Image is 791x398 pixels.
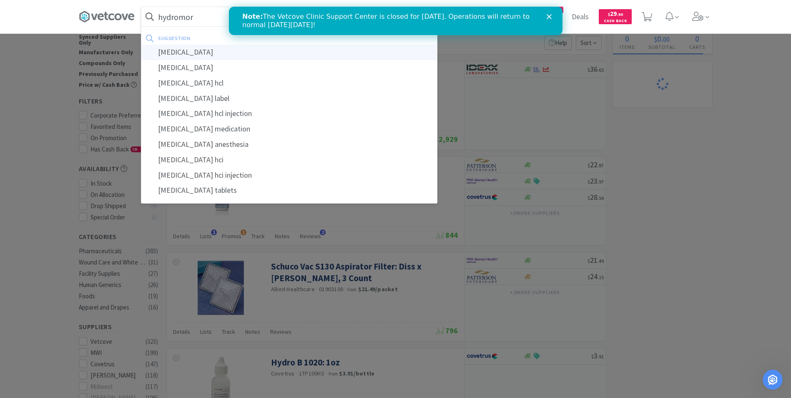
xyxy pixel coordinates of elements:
[141,152,437,168] div: [MEDICAL_DATA] hci
[141,7,437,26] input: Search by item, sku, manufacturer, ingredient, size...
[141,137,437,152] div: [MEDICAL_DATA] anesthesia
[608,10,623,18] span: 29
[141,168,437,183] div: [MEDICAL_DATA] hci injection
[141,91,437,106] div: [MEDICAL_DATA] label
[141,76,437,91] div: [MEDICAL_DATA] hcl
[763,370,783,390] iframe: Intercom live chat
[599,5,632,28] a: $29.90Cash Back
[617,12,623,17] span: . 90
[604,19,627,24] span: Cash Back
[608,12,610,17] span: $
[141,106,437,121] div: [MEDICAL_DATA] hcl injection
[141,60,437,76] div: [MEDICAL_DATA]
[318,8,326,13] div: Close
[229,7,562,35] iframe: Intercom live chat banner
[141,183,437,198] div: [MEDICAL_DATA] tablets
[141,121,437,137] div: [MEDICAL_DATA] medication
[141,45,437,60] div: [MEDICAL_DATA]
[158,32,311,45] div: suggestion
[568,13,592,21] a: Deals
